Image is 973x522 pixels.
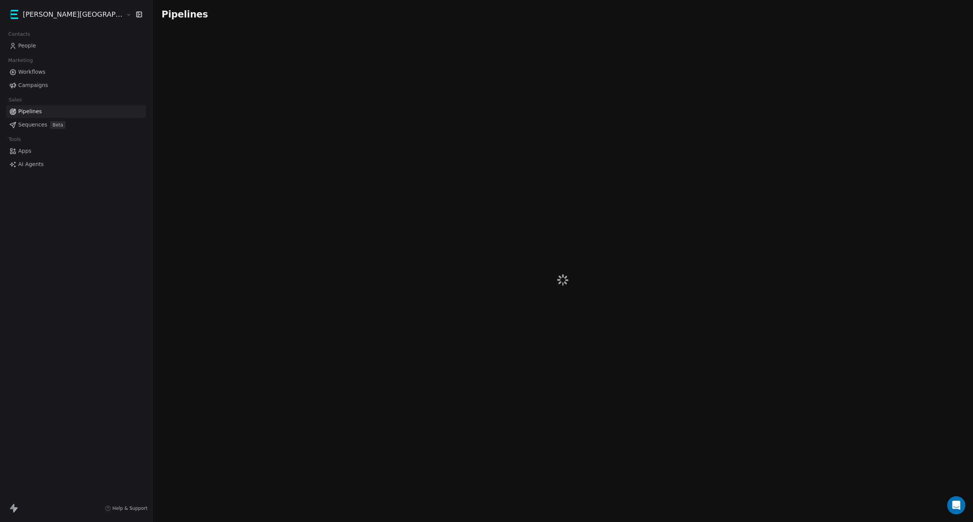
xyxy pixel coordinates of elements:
[5,134,24,145] span: Tools
[6,119,146,131] a: SequencesBeta
[5,55,36,66] span: Marketing
[18,42,36,50] span: People
[6,158,146,171] a: AI Agents
[18,81,48,89] span: Campaigns
[18,147,32,155] span: Apps
[6,105,146,118] a: Pipelines
[18,121,47,129] span: Sequences
[6,40,146,52] a: People
[18,160,44,168] span: AI Agents
[6,145,146,157] a: Apps
[9,8,121,21] button: [PERSON_NAME][GEOGRAPHIC_DATA]
[50,121,65,129] span: Beta
[5,94,25,106] span: Sales
[18,108,42,115] span: Pipelines
[11,10,20,19] img: 55211_Kane%20Street%20Capital_Logo_AC-01.png
[105,505,147,511] a: Help & Support
[162,9,208,20] span: Pipelines
[113,505,147,511] span: Help & Support
[18,68,46,76] span: Workflows
[947,496,965,514] div: Open Intercom Messenger
[6,79,146,92] a: Campaigns
[23,9,124,19] span: [PERSON_NAME][GEOGRAPHIC_DATA]
[6,66,146,78] a: Workflows
[5,28,33,40] span: Contacts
